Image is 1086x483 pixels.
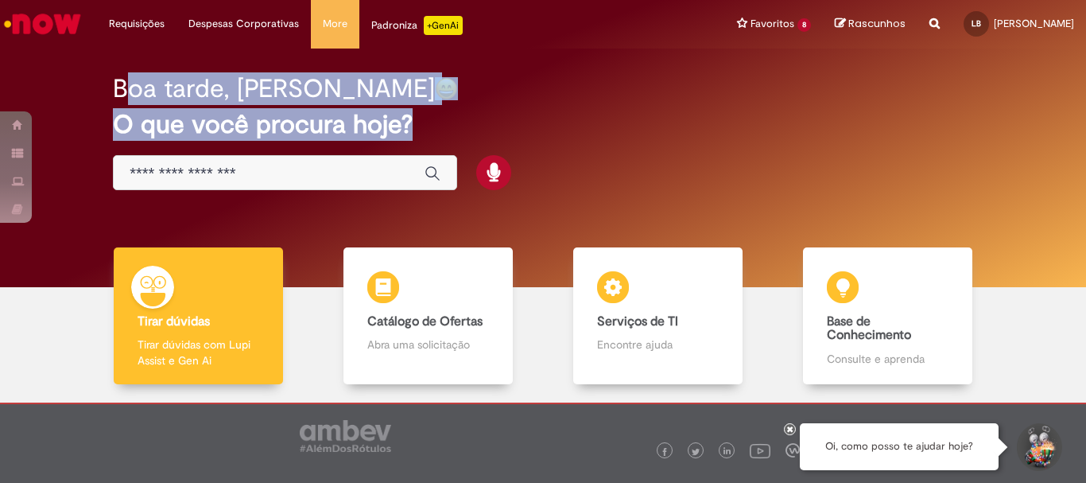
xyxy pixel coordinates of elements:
span: Requisições [109,16,165,32]
img: logo_footer_ambev_rotulo_gray.png [300,420,391,452]
div: Padroniza [371,16,463,35]
img: logo_footer_facebook.png [661,448,669,456]
span: More [323,16,347,32]
a: Base de Conhecimento Consulte e aprenda [773,247,1003,385]
span: [PERSON_NAME] [994,17,1074,30]
span: 8 [797,18,811,32]
img: happy-face.png [435,77,458,100]
span: Rascunhos [848,16,906,31]
b: Catálogo de Ofertas [367,314,483,329]
img: ServiceNow [2,8,83,40]
div: Oi, como posso te ajudar hoje? [800,423,999,470]
span: Despesas Corporativas [188,16,299,32]
img: logo_footer_youtube.png [750,440,770,461]
b: Base de Conhecimento [827,314,911,344]
img: logo_footer_twitter.png [692,448,700,456]
a: Serviços de TI Encontre ajuda [543,247,773,385]
button: Iniciar Conversa de Suporte [1014,423,1062,471]
a: Catálogo de Ofertas Abra uma solicitação [313,247,543,385]
b: Tirar dúvidas [138,314,210,329]
p: Consulte e aprenda [827,351,948,367]
h2: O que você procura hoje? [113,111,973,138]
span: LB [972,18,981,29]
p: Abra uma solicitação [367,337,488,353]
a: Rascunhos [835,17,906,32]
span: Favoritos [751,16,794,32]
img: logo_footer_linkedin.png [723,447,731,457]
b: Serviços de TI [597,314,678,329]
p: +GenAi [424,16,463,35]
a: Tirar dúvidas Tirar dúvidas com Lupi Assist e Gen Ai [83,247,313,385]
p: Tirar dúvidas com Lupi Assist e Gen Ai [138,337,258,368]
img: logo_footer_workplace.png [785,443,800,458]
p: Encontre ajuda [597,337,718,353]
h2: Boa tarde, [PERSON_NAME] [113,75,435,103]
